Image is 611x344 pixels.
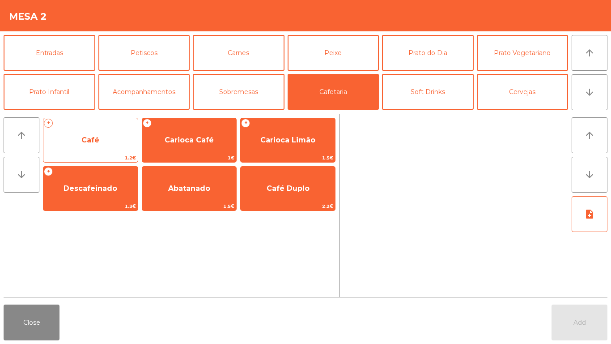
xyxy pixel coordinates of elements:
button: Prato Vegetariano [477,35,569,71]
button: arrow_upward [4,117,39,153]
button: Close [4,305,59,340]
i: arrow_upward [584,47,595,58]
span: Descafeinado [64,184,117,193]
span: 1.5€ [241,154,335,162]
button: Sobremesas [193,74,284,110]
span: + [44,119,53,128]
i: arrow_downward [584,169,595,180]
span: 1.3€ [43,202,138,211]
span: + [241,119,250,128]
i: note_add [584,209,595,219]
button: Prato do Dia [382,35,474,71]
button: Entradas [4,35,95,71]
span: + [143,119,152,128]
span: + [44,167,53,176]
button: arrow_downward [572,157,607,193]
button: Carnes [193,35,284,71]
i: arrow_downward [16,169,27,180]
span: Abatanado [168,184,210,193]
button: Peixe [288,35,379,71]
i: arrow_upward [584,130,595,141]
span: 1.2€ [43,154,138,162]
button: Soft Drinks [382,74,474,110]
button: Prato Infantil [4,74,95,110]
span: Carioca Café [165,136,214,144]
button: Cafetaria [288,74,379,110]
span: 1€ [142,154,237,162]
button: Cervejas [477,74,569,110]
button: Acompanhamentos [98,74,190,110]
button: arrow_downward [4,157,39,193]
button: arrow_downward [572,74,607,110]
i: arrow_downward [584,87,595,98]
button: note_add [572,196,607,232]
button: arrow_upward [572,35,607,71]
i: arrow_upward [16,130,27,141]
span: Café Duplo [267,184,310,193]
span: 2.2€ [241,202,335,211]
span: Carioca Limão [260,136,315,144]
h4: Mesa 2 [9,10,47,23]
span: Café [81,136,99,144]
span: 1.5€ [142,202,237,211]
button: arrow_upward [572,117,607,153]
button: Petiscos [98,35,190,71]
